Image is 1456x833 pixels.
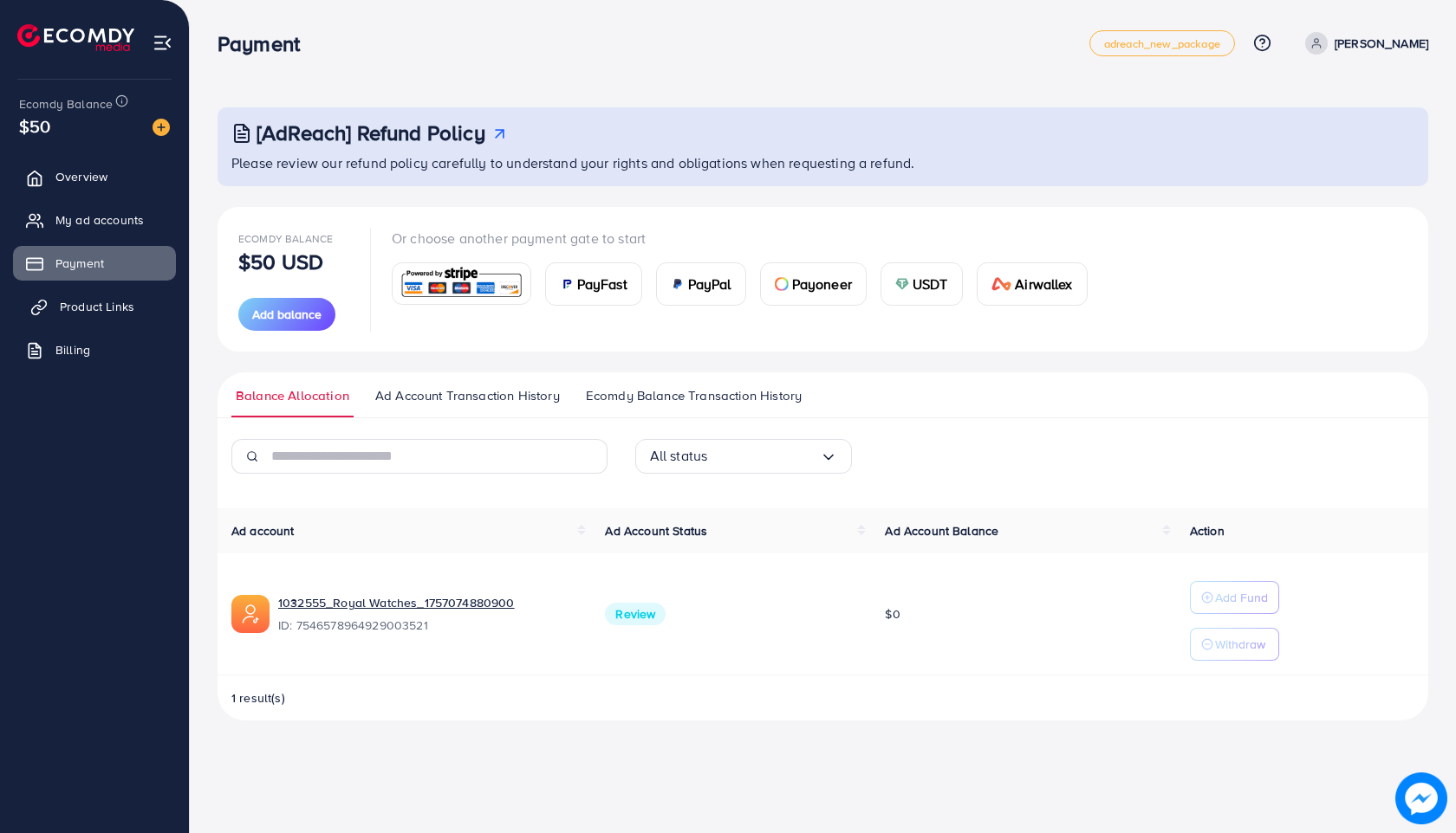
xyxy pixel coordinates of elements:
[238,251,323,272] p: $50 USD
[13,289,176,324] a: Product Links
[55,341,90,358] span: Billing
[55,255,104,272] span: Payment
[375,386,560,405] span: Ad Account Transaction History
[278,594,577,634] div: <span class='underline'>1032555_Royal Watches_1757074880900</span></br>7546578964929003521
[913,274,948,294] span: USDT
[1104,38,1220,49] span: adreach_new_package
[238,231,333,246] span: Ecomdy Balance
[231,152,1418,173] p: Please review our refund policy carefully to understand your rights and obligations when requesti...
[707,442,819,469] input: Search for option
[792,274,852,294] span: Payoneer
[55,168,107,185] span: Overview
[19,95,113,113] span: Ecomdy Balance
[17,24,134,51] img: logo
[278,617,577,634] span: ID: 7546578964929003521
[1190,581,1279,614] button: Add Fund
[977,262,1088,306] a: cardAirwallex
[13,159,176,194] a: Overview
[398,265,525,302] img: card
[153,33,172,53] img: menu
[238,298,335,331] button: Add balance
[231,595,270,633] img: ic-ads-acc.e4c84228.svg
[1215,587,1268,608] p: Add Fund
[1335,33,1428,54] p: [PERSON_NAME]
[218,31,314,56] h3: Payment
[55,211,144,229] span: My ad accounts
[881,262,963,306] a: cardUSDT
[1190,522,1225,539] span: Action
[577,274,627,294] span: PayFast
[1215,634,1265,655] p: Withdraw
[1015,274,1072,294] span: Airwallex
[1190,628,1279,661] button: Withdraw
[13,246,176,281] a: Payment
[688,274,731,294] span: PayPal
[605,603,666,625] span: Review
[760,262,867,306] a: cardPayoneer
[392,228,1102,249] p: Or choose another payment gate to start
[671,277,685,291] img: card
[236,386,349,405] span: Balance Allocation
[1298,32,1428,55] a: [PERSON_NAME]
[231,522,295,539] span: Ad account
[885,522,998,539] span: Ad Account Balance
[1089,30,1235,56] a: adreach_new_package
[13,333,176,367] a: Billing
[895,277,909,291] img: card
[635,439,852,474] div: Search for option
[560,277,574,291] img: card
[257,120,485,145] h3: [AdReach] Refund Policy
[278,594,577,611] a: 1032555_Royal Watches_1757074880900
[153,119,170,136] img: image
[231,689,285,707] span: 1 result(s)
[252,306,322,323] span: Add balance
[991,277,1012,291] img: card
[392,262,531,305] a: card
[775,277,789,291] img: card
[885,605,900,623] span: $0
[13,203,176,237] a: My ad accounts
[1398,775,1445,822] img: image
[605,522,707,539] span: Ad Account Status
[656,262,746,306] a: cardPayPal
[60,298,134,315] span: Product Links
[19,113,50,139] span: $50
[586,386,802,405] span: Ecomdy Balance Transaction History
[545,262,642,306] a: cardPayFast
[650,442,708,469] span: All status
